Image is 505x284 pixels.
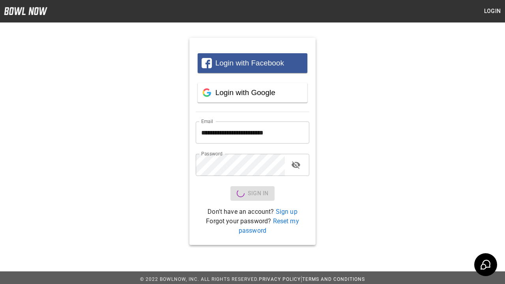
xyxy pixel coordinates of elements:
[196,207,309,217] p: Don't have an account?
[480,4,505,19] button: Login
[198,53,307,73] button: Login with Facebook
[239,217,299,234] a: Reset my password
[215,88,275,97] span: Login with Google
[140,277,259,282] span: © 2022 BowlNow, Inc. All Rights Reserved.
[276,208,297,215] a: Sign up
[288,157,304,173] button: toggle password visibility
[259,277,301,282] a: Privacy Policy
[4,7,47,15] img: logo
[198,83,307,103] button: Login with Google
[302,277,365,282] a: Terms and Conditions
[196,217,309,235] p: Forgot your password?
[215,59,284,67] span: Login with Facebook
